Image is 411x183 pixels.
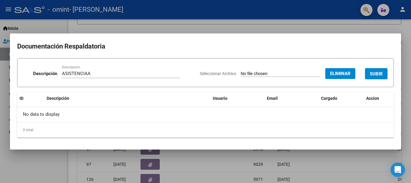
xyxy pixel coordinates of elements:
datatable-header-cell: Cargado [319,92,364,105]
span: Usuario [213,96,227,101]
span: Accion [366,96,379,101]
span: Seleccionar Archivo [200,71,236,76]
datatable-header-cell: ID [17,92,44,105]
p: Descripción [33,70,57,77]
span: Descripción [47,96,69,101]
button: Eliminar [325,68,355,79]
span: Eliminar [330,71,351,76]
datatable-header-cell: Descripción [44,92,210,105]
div: 0 total [17,122,394,137]
h2: Documentación Respaldatoria [17,41,394,52]
datatable-header-cell: Usuario [210,92,264,105]
span: SUBIR [370,71,383,77]
div: Open Intercom Messenger [391,162,405,177]
span: ID [20,96,23,101]
div: No data to display [17,107,394,122]
button: SUBIR [365,68,388,79]
span: Email [267,96,278,101]
datatable-header-cell: Accion [364,92,394,105]
span: Cargado [321,96,337,101]
datatable-header-cell: Email [264,92,319,105]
